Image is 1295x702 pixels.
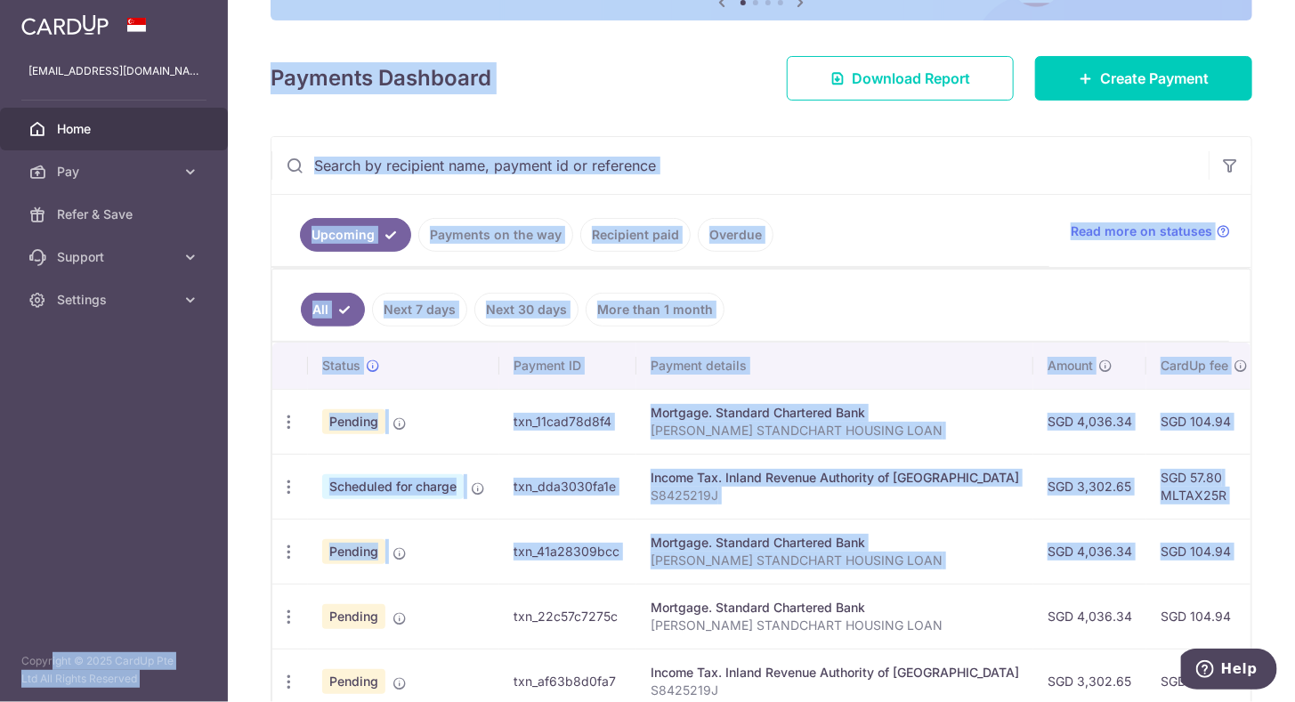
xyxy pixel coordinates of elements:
div: Income Tax. Inland Revenue Authority of [GEOGRAPHIC_DATA] [651,664,1019,682]
span: Home [57,120,174,138]
p: [PERSON_NAME] STANDCHART HOUSING LOAN [651,422,1019,440]
td: SGD 57.80 MLTAX25R [1146,454,1262,519]
a: Read more on statuses [1071,222,1230,240]
th: Payment details [636,343,1033,389]
p: [PERSON_NAME] STANDCHART HOUSING LOAN [651,617,1019,634]
a: Download Report [787,56,1014,101]
a: Create Payment [1035,56,1252,101]
span: Create Payment [1100,68,1209,89]
p: [EMAIL_ADDRESS][DOMAIN_NAME] [28,62,199,80]
td: txn_11cad78d8f4 [499,389,636,454]
span: Pending [322,604,385,629]
td: SGD 4,036.34 [1033,519,1146,584]
span: Read more on statuses [1071,222,1212,240]
div: Mortgage. Standard Chartered Bank [651,404,1019,422]
div: Mortgage. Standard Chartered Bank [651,599,1019,617]
td: txn_22c57c7275c [499,584,636,649]
span: Scheduled for charge [322,474,464,499]
span: Download Report [852,68,970,89]
a: Upcoming [300,218,411,252]
img: CardUp [21,14,109,36]
td: SGD 3,302.65 [1033,454,1146,519]
iframe: Opens a widget where you can find more information [1181,649,1277,693]
p: S8425219J [651,487,1019,504]
p: [PERSON_NAME] STANDCHART HOUSING LOAN [651,552,1019,569]
span: Pending [322,669,385,694]
td: SGD 104.94 [1146,584,1262,649]
span: Support [57,248,174,266]
span: Refer & Save [57,206,174,223]
span: Pay [57,163,174,181]
p: S8425219J [651,682,1019,699]
a: Next 30 days [474,293,579,327]
a: Overdue [698,218,773,252]
h4: Payments Dashboard [271,62,491,94]
span: CardUp fee [1161,357,1228,375]
span: Pending [322,539,385,564]
td: SGD 4,036.34 [1033,584,1146,649]
span: Amount [1048,357,1093,375]
th: Payment ID [499,343,636,389]
td: SGD 104.94 [1146,389,1262,454]
a: Payments on the way [418,218,573,252]
a: Recipient paid [580,218,691,252]
div: Mortgage. Standard Chartered Bank [651,534,1019,552]
td: SGD 4,036.34 [1033,389,1146,454]
a: Next 7 days [372,293,467,327]
td: txn_dda3030fa1e [499,454,636,519]
span: Status [322,357,360,375]
td: SGD 104.94 [1146,519,1262,584]
div: Income Tax. Inland Revenue Authority of [GEOGRAPHIC_DATA] [651,469,1019,487]
span: Settings [57,291,174,309]
a: All [301,293,365,327]
span: Pending [322,409,385,434]
a: More than 1 month [586,293,724,327]
td: txn_41a28309bcc [499,519,636,584]
input: Search by recipient name, payment id or reference [271,137,1209,194]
